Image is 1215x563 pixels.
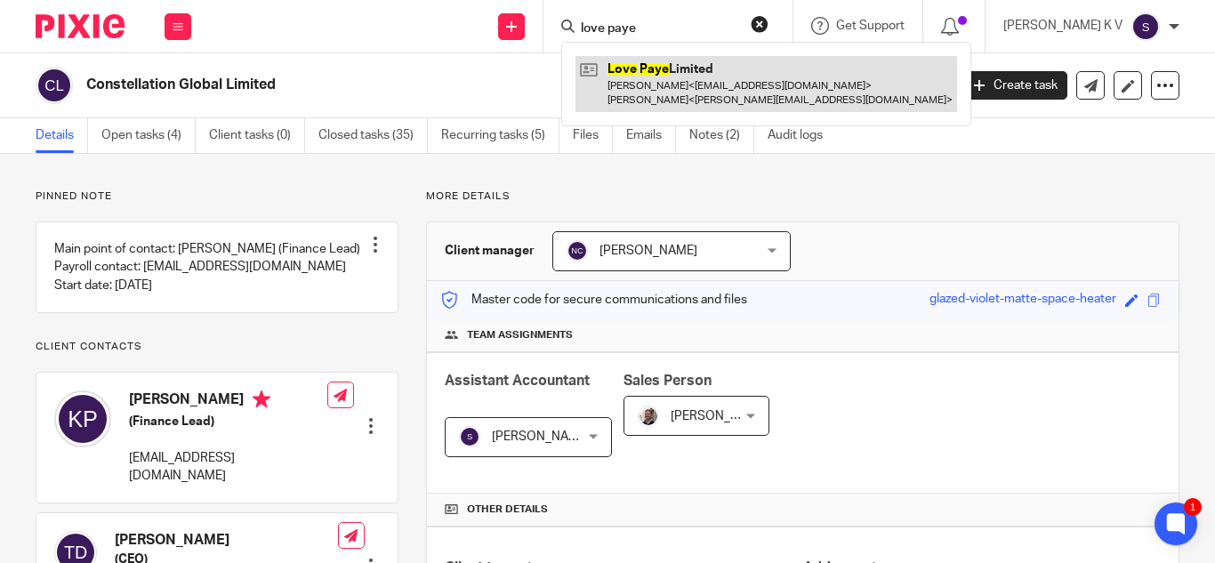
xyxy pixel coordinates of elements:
a: Recurring tasks (5) [441,118,559,153]
p: [EMAIL_ADDRESS][DOMAIN_NAME] [129,449,327,486]
input: Search [579,21,739,37]
img: svg%3E [36,67,73,104]
p: Client contacts [36,340,398,354]
img: svg%3E [1131,12,1160,41]
button: Clear [751,15,768,33]
a: Open tasks (4) [101,118,196,153]
i: Primary [253,390,270,408]
a: Closed tasks (35) [318,118,428,153]
h4: [PERSON_NAME] [115,531,338,550]
a: Audit logs [768,118,836,153]
img: svg%3E [54,390,111,447]
h4: [PERSON_NAME] [129,390,327,413]
div: 1 [1184,498,1202,516]
img: svg%3E [459,426,480,447]
span: Sales Person [624,374,712,388]
h2: Constellation Global Limited [86,76,768,94]
a: Notes (2) [689,118,754,153]
a: Create task [964,71,1067,100]
p: Pinned note [36,189,398,204]
a: Client tasks (0) [209,118,305,153]
span: Get Support [836,20,905,32]
p: Master code for secure communications and files [440,291,747,309]
a: Files [573,118,613,153]
img: svg%3E [567,240,588,261]
h3: Client manager [445,242,535,260]
h5: (Finance Lead) [129,413,327,430]
span: Other details [467,503,548,517]
div: glazed-violet-matte-space-heater [929,290,1116,310]
img: Matt%20Circle.png [638,406,659,427]
img: Pixie [36,14,125,38]
span: [PERSON_NAME] K V [492,430,611,443]
p: [PERSON_NAME] K V [1003,17,1122,35]
p: More details [426,189,1179,204]
span: Team assignments [467,328,573,342]
span: Assistant Accountant [445,374,590,388]
a: Details [36,118,88,153]
a: Emails [626,118,676,153]
span: [PERSON_NAME] [599,245,697,257]
span: [PERSON_NAME] [671,410,768,422]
